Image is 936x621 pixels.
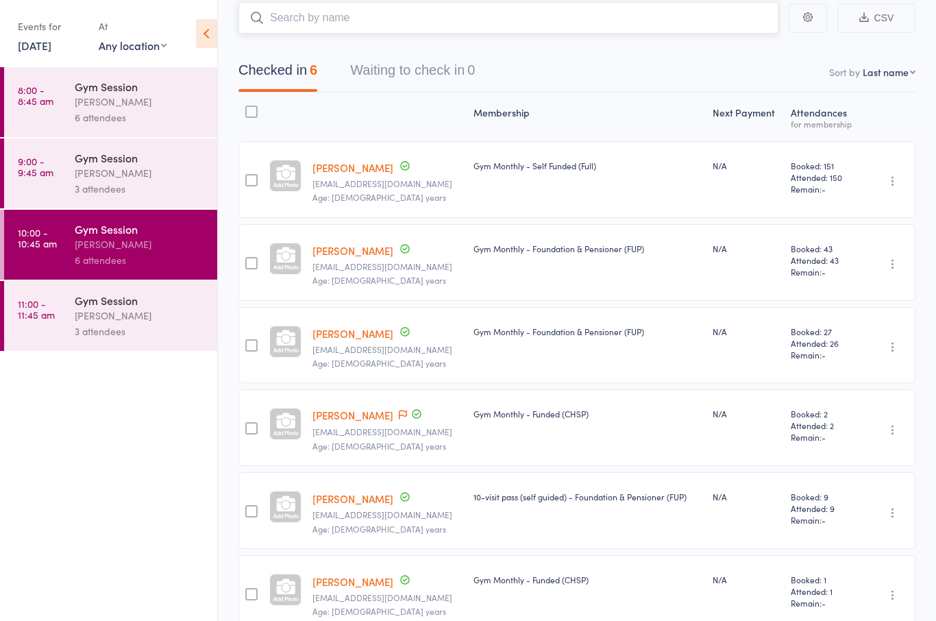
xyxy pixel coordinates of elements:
button: CSV [837,3,915,33]
div: [PERSON_NAME] [75,236,206,252]
div: Membership [468,99,707,135]
small: mrcostello@optusnet.com.au [312,345,463,354]
a: [PERSON_NAME] [312,243,393,258]
span: Attended: 9 [791,502,857,514]
span: - [822,349,826,361]
span: - [822,597,826,609]
span: Remain: [791,431,857,443]
span: Attended: 150 [791,171,857,183]
small: sandrascott29@gmail.com [312,593,463,602]
span: Remain: [791,597,857,609]
div: 10-visit pass (self guided) - Foundation & Pensioner (FUP) [473,491,702,502]
a: [PERSON_NAME] [312,574,393,589]
div: 0 [467,62,475,77]
div: 3 attendees [75,324,206,339]
time: 10:00 - 10:45 am [18,227,57,249]
div: Gym Monthly - Funded (CHSP) [473,408,702,419]
span: Age: [DEMOGRAPHIC_DATA] years [312,523,446,535]
span: - [822,431,826,443]
button: Waiting to check in0 [350,56,475,92]
input: Search by name [238,2,778,34]
div: [PERSON_NAME] [75,94,206,110]
small: careyrussell@hotmail.com [312,179,463,188]
div: [PERSON_NAME] [75,308,206,324]
div: N/A [713,326,780,337]
div: Gym Monthly - Self Funded (Full) [473,160,702,171]
span: Attended: 2 [791,419,857,431]
span: Booked: 2 [791,408,857,419]
div: Gym Monthly - Funded (CHSP) [473,574,702,585]
span: - [822,266,826,278]
a: [PERSON_NAME] [312,408,393,422]
label: Sort by [829,65,860,79]
a: 11:00 -11:45 amGym Session[PERSON_NAME]3 attendees [4,281,217,351]
div: N/A [713,491,780,502]
div: Atten­dances [785,99,862,135]
a: [PERSON_NAME] [312,491,393,506]
div: N/A [713,574,780,585]
div: Last name [863,65,909,79]
div: [PERSON_NAME] [75,165,206,181]
div: N/A [713,160,780,171]
span: Age: [DEMOGRAPHIC_DATA] years [312,191,446,203]
time: 8:00 - 8:45 am [18,84,53,106]
span: Age: [DEMOGRAPHIC_DATA] years [312,274,446,286]
div: At [99,15,167,38]
span: Remain: [791,183,857,195]
div: for membership [791,119,857,128]
span: Attended: 43 [791,254,857,266]
div: Gym Session [75,293,206,308]
span: Age: [DEMOGRAPHIC_DATA] years [312,440,446,452]
div: 6 attendees [75,252,206,268]
div: Gym Session [75,221,206,236]
div: N/A [713,243,780,254]
span: Remain: [791,266,857,278]
div: Gym Monthly - Foundation & Pensioner (FUP) [473,243,702,254]
div: Gym Session [75,79,206,94]
div: N/A [713,408,780,419]
span: Booked: 151 [791,160,857,171]
span: Booked: 9 [791,491,857,502]
span: Remain: [791,349,857,361]
time: 11:00 - 11:45 am [18,298,55,320]
span: Attended: 1 [791,585,857,597]
small: jenniferhackett20@yahoo.com.au [312,510,463,520]
div: Gym Monthly - Foundation & Pensioner (FUP) [473,326,702,337]
div: Any location [99,38,167,53]
a: [PERSON_NAME] [312,326,393,341]
div: 6 [310,62,317,77]
div: Next Payment [707,99,785,135]
time: 9:00 - 9:45 am [18,156,53,178]
span: Age: [DEMOGRAPHIC_DATA] years [312,357,446,369]
a: 8:00 -8:45 amGym Session[PERSON_NAME]6 attendees [4,67,217,137]
div: 3 attendees [75,181,206,197]
small: mrcostello@optusnet.com.au [312,262,463,271]
span: Booked: 27 [791,326,857,337]
div: Events for [18,15,85,38]
a: [DATE] [18,38,51,53]
span: Booked: 1 [791,574,857,585]
span: Booked: 43 [791,243,857,254]
span: Age: [DEMOGRAPHIC_DATA] years [312,605,446,617]
a: [PERSON_NAME] [312,160,393,175]
span: Remain: [791,514,857,526]
button: Checked in6 [238,56,317,92]
small: grubisichanna@gmail.com [312,427,463,437]
div: Gym Session [75,150,206,165]
div: 6 attendees [75,110,206,125]
a: 9:00 -9:45 amGym Session[PERSON_NAME]3 attendees [4,138,217,208]
span: Attended: 26 [791,337,857,349]
span: - [822,514,826,526]
a: 10:00 -10:45 amGym Session[PERSON_NAME]6 attendees [4,210,217,280]
span: - [822,183,826,195]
